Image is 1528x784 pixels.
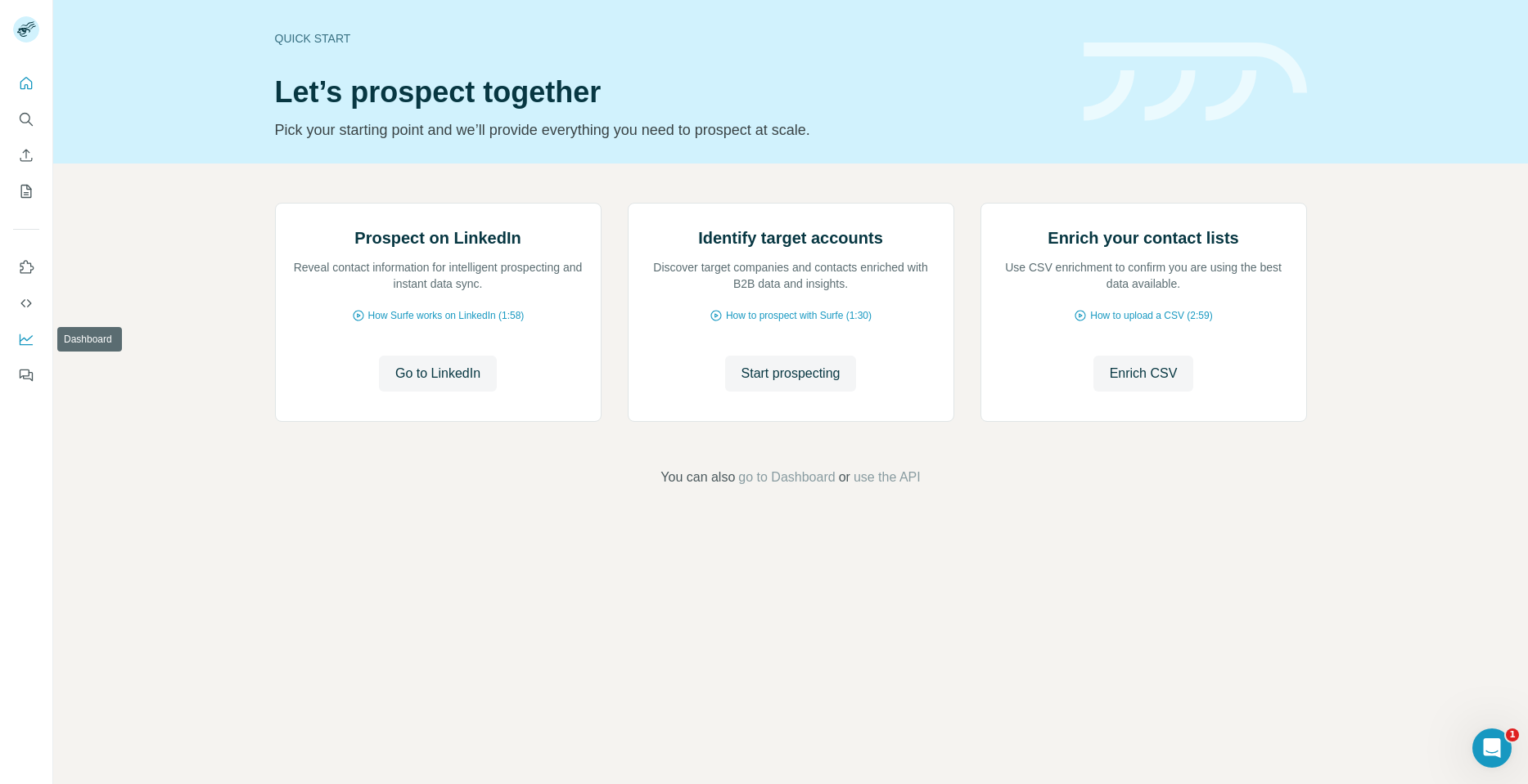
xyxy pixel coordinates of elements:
h2: Enrich your contact lists [1048,226,1238,249]
button: Quick start [13,69,39,98]
span: How to prospect with Surfe (1:30) [726,308,872,323]
span: or [839,468,850,487]
span: Start prospecting [741,364,841,383]
img: banner [1084,43,1307,122]
button: use the API [854,468,921,487]
p: Discover target companies and contacts enriched with B2B data and insights. [645,259,937,292]
h2: Identify target accounts [698,226,883,249]
span: How Surfe works on LinkedIn (1:58) [368,308,525,323]
span: Go to LinkedIn [395,364,480,383]
button: Use Surfe on LinkedIn [13,253,39,282]
button: Enrich CSV [1093,356,1194,392]
button: Feedback [13,361,39,390]
p: Pick your starting point and we’ll provide everything you need to prospect at scale. [275,119,1064,141]
span: 1 [1506,728,1519,741]
span: You can also [660,468,735,487]
button: My lists [13,177,39,206]
span: Enrich CSV [1110,364,1178,383]
p: Reveal contact information for intelligent prospecting and instant data sync. [292,259,584,292]
button: Enrich CSV [13,141,39,170]
p: Use CSV enrichment to confirm you are using the best data available. [998,259,1290,292]
button: Search [13,105,39,134]
button: Go to LinkedIn [379,356,497,392]
button: Dashboard [13,325,39,354]
div: Quick start [275,30,1064,47]
h1: Let’s prospect together [275,76,1064,109]
button: go to Dashboard [738,468,835,487]
button: Use Surfe API [13,289,39,318]
button: Start prospecting [725,356,857,392]
span: How to upload a CSV (2:59) [1090,308,1212,323]
iframe: Intercom live chat [1472,728,1512,768]
h2: Prospect on LinkedIn [354,226,521,249]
